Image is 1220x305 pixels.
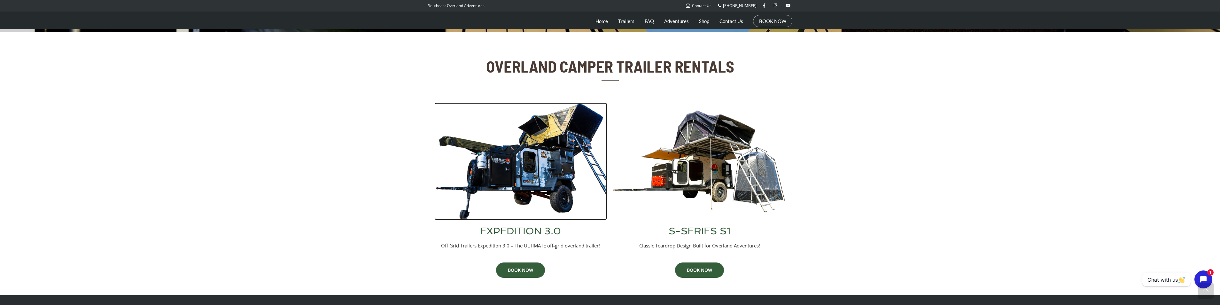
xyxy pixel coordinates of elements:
p: Classic Teardrop Design Built for Overland Adventures! [613,242,786,249]
a: Trailers [618,13,634,29]
a: BOOK NOW [759,18,786,24]
a: Shop [699,13,709,29]
a: Home [595,13,608,29]
a: Contact Us [686,3,711,8]
a: Adventures [664,13,689,29]
h3: EXPEDITION 3.0 [434,226,607,236]
a: [PHONE_NUMBER] [718,3,757,8]
span: [PHONE_NUMBER] [723,3,757,8]
img: Off Grid Trailers Expedition 3.0 Overland Trailer Full Setup [434,103,607,220]
h3: S-SERIES S1 [613,226,786,236]
a: FAQ [645,13,654,29]
img: Southeast Overland Adventures S-Series S1 Overland Trailer Full Setup [613,103,786,220]
a: BOOK NOW [675,262,724,278]
a: BOOK NOW [496,262,545,278]
p: Southeast Overland Adventures [428,2,485,10]
a: Contact Us [719,13,743,29]
span: Contact Us [692,3,711,8]
p: Off Grid Trailers Expedition 3.0 – The ULTIMATE off-grid overland trailer! [434,242,607,249]
h2: OVERLAND CAMPER TRAILER RENTALS [485,58,736,75]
